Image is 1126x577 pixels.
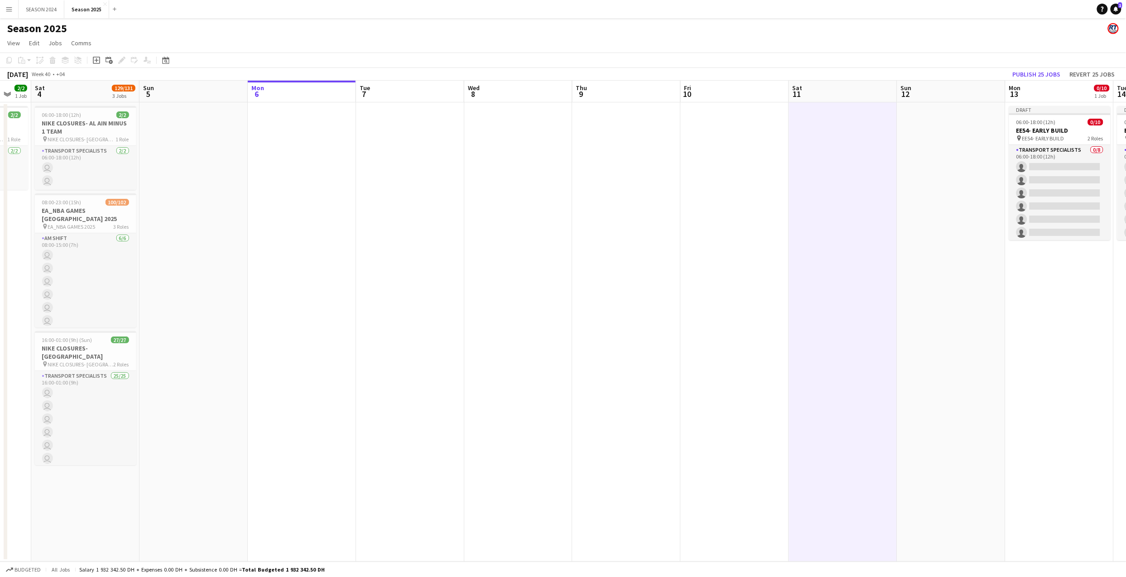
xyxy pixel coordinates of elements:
div: 3 Jobs [112,92,135,99]
span: Sun [901,84,912,92]
span: All jobs [50,566,72,573]
span: 08:00-23:00 (15h) [42,199,82,206]
span: Mon [1009,84,1021,92]
h3: NIKE CLOSURES- [GEOGRAPHIC_DATA] [35,344,136,361]
app-job-card: 08:00-23:00 (15h)100/102EA_NBA GAMES [GEOGRAPHIC_DATA] 2025 EA_NBA GAMES 20253 RolesAM SHIFT6/608... [35,193,136,327]
span: NIKE CLOSURES- [GEOGRAPHIC_DATA] [48,361,114,368]
span: Mon [251,84,264,92]
span: Fri [684,84,692,92]
app-user-avatar: ROAD TRANSIT [1108,23,1119,34]
span: 1 Role [8,136,21,143]
button: SEASON 2024 [19,0,64,18]
app-card-role: AM SHIFT6/608:00-15:00 (7h) [35,233,136,330]
span: Thu [576,84,587,92]
div: +04 [56,71,65,77]
span: 10 [683,89,692,99]
span: 2/2 [116,111,129,118]
span: Edit [29,39,39,47]
span: 27/27 [111,337,129,343]
h1: Season 2025 [7,22,67,35]
span: 4 [34,89,45,99]
span: 100/102 [106,199,129,206]
h3: NIKE CLOSURES- AL AIN MINUS 1 TEAM [35,119,136,135]
div: [DATE] [7,70,28,79]
span: 9 [575,89,587,99]
span: 0/10 [1088,119,1103,125]
span: 1 Role [116,136,129,143]
app-card-role: Transport Specialists2/206:00-18:00 (12h) [35,146,136,190]
span: Comms [71,39,91,47]
button: Revert 25 jobs [1066,68,1119,80]
span: EA_NBA GAMES 2025 [48,223,96,230]
span: Budgeted [14,567,41,573]
span: 2 Roles [1088,135,1103,142]
span: Jobs [48,39,62,47]
span: 7 [358,89,370,99]
span: 16:00-01:00 (9h) (Sun) [42,337,92,343]
span: View [7,39,20,47]
a: Edit [25,37,43,49]
span: Total Budgeted 1 932 342.50 DH [242,566,325,573]
a: View [4,37,24,49]
span: EE54- EARLY BUILD [1022,135,1064,142]
span: Sat [35,84,45,92]
span: 2 Roles [114,361,129,368]
span: 5 [142,89,154,99]
span: 11 [791,89,803,99]
span: Sun [143,84,154,92]
span: 1 [1118,2,1122,8]
span: 12 [900,89,912,99]
app-job-card: 16:00-01:00 (9h) (Sun)27/27NIKE CLOSURES- [GEOGRAPHIC_DATA] NIKE CLOSURES- [GEOGRAPHIC_DATA]2 Rol... [35,331,136,465]
app-job-card: Draft06:00-18:00 (12h)0/10EE54- EARLY BUILD EE54- EARLY BUILD2 RolesTransport Specialists0/806:00... [1009,106,1111,240]
div: Draft [1009,106,1111,113]
span: 6 [250,89,264,99]
span: NIKE CLOSURES- [GEOGRAPHIC_DATA] [48,136,116,143]
h3: EE54- EARLY BUILD [1009,126,1111,135]
a: 1 [1111,4,1121,14]
app-job-card: 06:00-18:00 (12h)2/2NIKE CLOSURES- AL AIN MINUS 1 TEAM NIKE CLOSURES- [GEOGRAPHIC_DATA]1 RoleTran... [35,106,136,190]
span: 129/131 [112,85,135,91]
span: 06:00-18:00 (12h) [1016,119,1056,125]
h3: EA_NBA GAMES [GEOGRAPHIC_DATA] 2025 [35,207,136,223]
span: 3 Roles [114,223,129,230]
app-card-role: Transport Specialists0/806:00-18:00 (12h) [1009,145,1111,268]
span: 2/2 [8,111,21,118]
div: 1 Job [15,92,27,99]
a: Comms [67,37,95,49]
span: Week 40 [30,71,53,77]
span: 06:00-18:00 (12h) [42,111,82,118]
button: Publish 25 jobs [1009,68,1064,80]
button: Budgeted [5,565,42,575]
span: 2/2 [14,85,27,91]
span: 13 [1008,89,1021,99]
button: Season 2025 [64,0,109,18]
span: 8 [467,89,480,99]
span: Sat [793,84,803,92]
div: Salary 1 932 342.50 DH + Expenses 0.00 DH + Subsistence 0.00 DH = [79,566,325,573]
a: Jobs [45,37,66,49]
span: 0/10 [1094,85,1110,91]
span: Wed [468,84,480,92]
span: Tue [360,84,370,92]
div: 1 Job [1095,92,1109,99]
